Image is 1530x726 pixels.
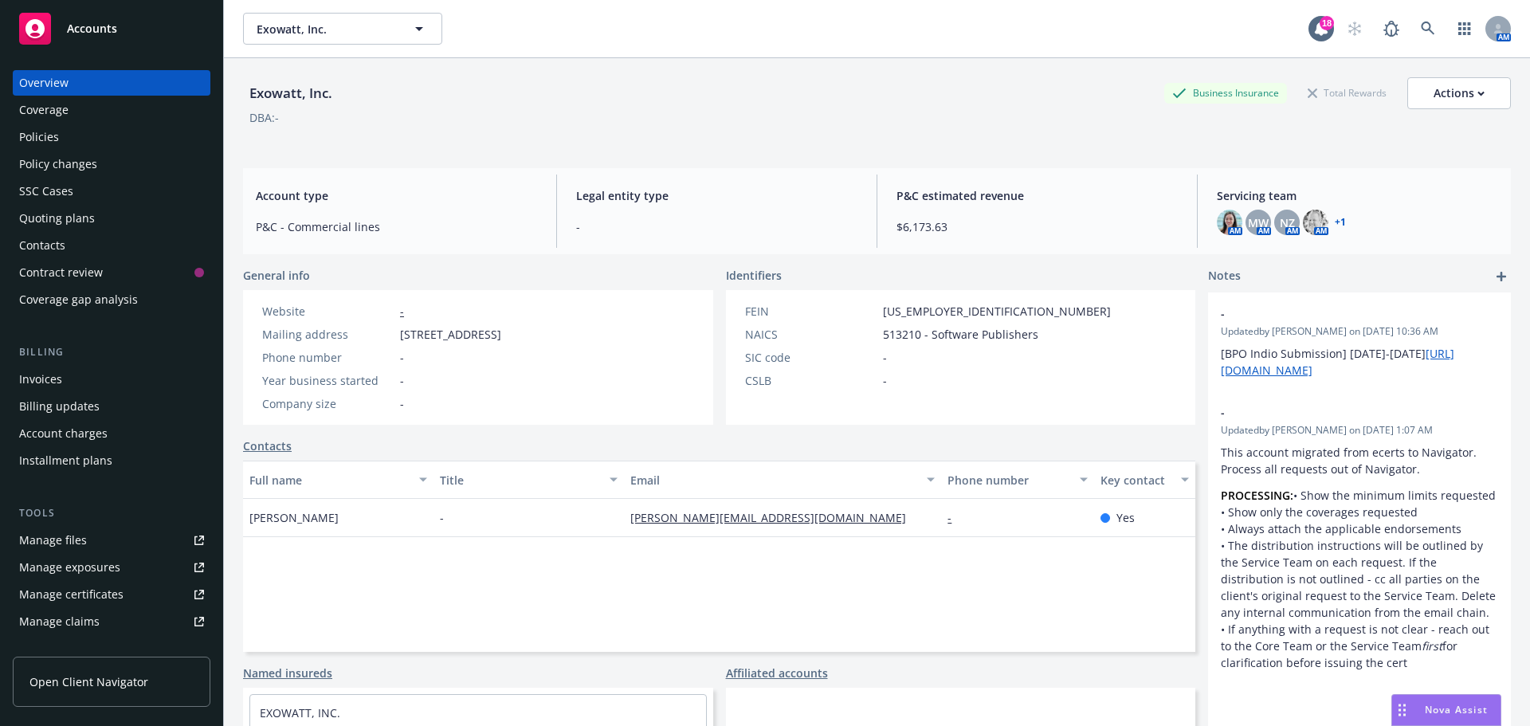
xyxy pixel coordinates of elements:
[262,303,394,320] div: Website
[896,187,1178,204] span: P&C estimated revenue
[1208,292,1511,391] div: -Updatedby [PERSON_NAME] on [DATE] 10:36 AM[BPO Indio Submission] [DATE]-[DATE][URL][DOMAIN_NAME]
[1094,461,1195,499] button: Key contact
[256,187,537,204] span: Account type
[1303,210,1328,235] img: photo
[1164,83,1287,103] div: Business Insurance
[13,233,210,258] a: Contacts
[19,233,65,258] div: Contacts
[745,349,877,366] div: SIC code
[19,97,69,123] div: Coverage
[1221,324,1498,339] span: Updated by [PERSON_NAME] on [DATE] 10:36 AM
[1221,423,1498,438] span: Updated by [PERSON_NAME] on [DATE] 1:07 AM
[1375,13,1407,45] a: Report a Bug
[400,326,501,343] span: [STREET_ADDRESS]
[630,472,917,489] div: Email
[29,673,148,690] span: Open Client Navigator
[13,394,210,419] a: Billing updates
[1492,267,1511,286] a: add
[19,206,95,231] div: Quoting plans
[630,510,919,525] a: [PERSON_NAME][EMAIL_ADDRESS][DOMAIN_NAME]
[19,421,108,446] div: Account charges
[13,97,210,123] a: Coverage
[1221,345,1498,379] p: [BPO Indio Submission] [DATE]-[DATE]
[726,665,828,681] a: Affiliated accounts
[1425,703,1488,716] span: Nova Assist
[13,124,210,150] a: Policies
[13,151,210,177] a: Policy changes
[883,326,1038,343] span: 513210 - Software Publishers
[440,472,600,489] div: Title
[13,344,210,360] div: Billing
[13,555,210,580] a: Manage exposures
[440,509,444,526] span: -
[883,372,887,389] span: -
[13,260,210,285] a: Contract review
[1300,83,1395,103] div: Total Rewards
[243,438,292,454] a: Contacts
[19,367,62,392] div: Invoices
[1217,187,1498,204] span: Servicing team
[13,179,210,204] a: SSC Cases
[896,218,1178,235] span: $6,173.63
[883,303,1111,320] span: [US_EMPLOYER_IDENTIFICATION_NUMBER]
[1434,78,1485,108] div: Actions
[745,372,877,389] div: CSLB
[726,267,782,284] span: Identifiers
[249,509,339,526] span: [PERSON_NAME]
[19,528,87,553] div: Manage files
[1248,214,1269,231] span: MW
[400,372,404,389] span: -
[1392,695,1412,725] div: Drag to move
[13,528,210,553] a: Manage files
[947,510,964,525] a: -
[1221,404,1457,421] span: -
[576,187,857,204] span: Legal entity type
[13,70,210,96] a: Overview
[13,367,210,392] a: Invoices
[947,472,1069,489] div: Phone number
[745,326,877,343] div: NAICS
[400,304,404,319] a: -
[1221,488,1293,503] strong: PROCESSING:
[19,260,103,285] div: Contract review
[1208,267,1241,286] span: Notes
[13,448,210,473] a: Installment plans
[13,421,210,446] a: Account charges
[19,179,73,204] div: SSC Cases
[257,21,394,37] span: Exowatt, Inc.
[243,83,339,104] div: Exowatt, Inc.
[1280,214,1295,231] span: NZ
[13,609,210,634] a: Manage claims
[1320,16,1334,30] div: 18
[256,218,537,235] span: P&C - Commercial lines
[19,448,112,473] div: Installment plans
[1391,694,1501,726] button: Nova Assist
[19,70,69,96] div: Overview
[243,461,433,499] button: Full name
[1100,472,1171,489] div: Key contact
[262,372,394,389] div: Year business started
[1449,13,1481,45] a: Switch app
[745,303,877,320] div: FEIN
[13,636,210,661] a: Manage BORs
[883,349,887,366] span: -
[19,555,120,580] div: Manage exposures
[13,582,210,607] a: Manage certificates
[19,609,100,634] div: Manage claims
[249,109,279,126] div: DBA: -
[243,267,310,284] span: General info
[433,461,624,499] button: Title
[260,705,340,720] a: EXOWATT, INC.
[19,151,97,177] div: Policy changes
[262,395,394,412] div: Company size
[19,287,138,312] div: Coverage gap analysis
[19,124,59,150] div: Policies
[1407,77,1511,109] button: Actions
[13,6,210,51] a: Accounts
[1116,509,1135,526] span: Yes
[13,206,210,231] a: Quoting plans
[1339,13,1371,45] a: Start snowing
[576,218,857,235] span: -
[624,461,941,499] button: Email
